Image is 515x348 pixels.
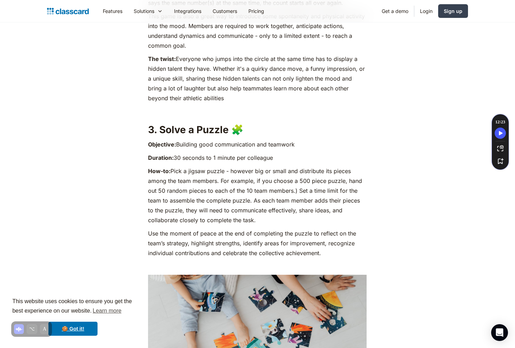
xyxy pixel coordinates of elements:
a: Login [414,3,438,19]
p: Pick a jigsaw puzzle - however big or small and distribute its pieces among the team members. For... [148,166,367,225]
div: Open Intercom Messenger [491,324,508,341]
a: Sign up [438,4,468,18]
strong: Duration: [148,154,174,161]
div: cookieconsent [6,291,140,342]
div: Solutions [134,7,154,15]
p: Building good communication and teamwork [148,139,367,149]
p: ‍ [148,107,367,116]
strong: 3. Solve a Puzzle 🧩 [148,124,243,136]
div: Solutions [128,3,168,19]
a: learn more about cookies [92,306,122,316]
strong: How-to: [148,168,170,175]
a: home [47,6,89,16]
a: Get a demo [376,3,414,19]
p: 30 seconds to 1 minute per colleague [148,153,367,163]
a: Customers [207,3,243,19]
div: Sign up [444,7,462,15]
p: This game is also a great way to introduce some spontaneity and physical activity into the mood. ... [148,11,367,50]
p: Everyone who jumps into the circle at the same time has to display a hidden talent they have. Whe... [148,54,367,103]
span: This website uses cookies to ensure you get the best experience on our website. [12,297,134,316]
strong: Objective: [148,141,176,148]
a: Integrations [168,3,207,19]
strong: The twist: [148,55,176,62]
p: Use the moment of peace at the end of completing the puzzle to reflect on the team’s strategy, hi... [148,228,367,258]
a: Pricing [243,3,270,19]
a: Features [97,3,128,19]
p: ‍ [148,261,367,271]
a: dismiss cookie message [48,322,98,336]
